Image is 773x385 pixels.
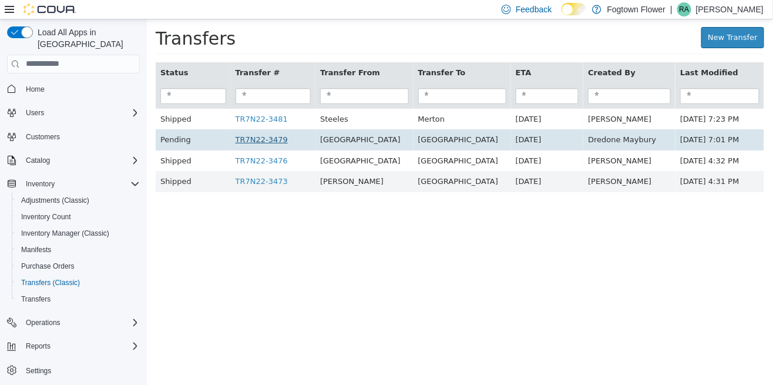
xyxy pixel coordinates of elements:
span: Home [21,82,140,96]
a: Settings [21,364,56,378]
span: Adjustments (Classic) [16,193,140,207]
span: Inventory [26,179,55,189]
a: New Transfer [554,8,617,29]
span: Midtown [271,158,352,166]
button: Inventory Count [12,209,144,225]
button: Users [2,105,144,121]
td: [DATE] 4:32 PM [529,131,617,152]
a: Adjustments (Classic) [16,193,94,207]
span: Reports [26,342,51,351]
button: Catalog [2,152,144,169]
span: Dark Mode [562,15,562,16]
td: Pending [9,110,84,131]
a: Transfers [16,292,55,306]
a: TR7N22-3473 [89,158,141,166]
button: Transfer # [89,48,136,59]
button: Home [2,81,144,98]
button: Last Modified [533,48,594,59]
button: Reports [21,339,55,353]
span: Users [26,108,44,118]
img: Cova [23,4,76,15]
span: Cameron McCrae [441,158,505,166]
button: Customers [2,128,144,145]
span: Transfers [16,292,140,306]
td: [DATE] [364,110,437,131]
span: Settings [21,363,140,377]
span: Purchase Orders [16,259,140,273]
button: Inventory Manager (Classic) [12,225,144,242]
span: Customers [26,132,60,142]
span: Inventory Manager (Classic) [16,226,140,240]
td: [DATE] [364,152,437,173]
button: Created By [441,48,491,59]
p: | [670,2,673,16]
span: Dredone Maybury [441,116,509,125]
span: Catalog [26,156,50,165]
button: Catalog [21,153,55,168]
button: Operations [21,316,65,330]
input: Dark Mode [562,3,586,15]
td: [DATE] [364,89,437,111]
button: Settings [2,361,144,379]
span: Steeles [173,95,201,104]
td: Shipped [9,152,84,173]
a: TR7N22-3476 [89,137,141,146]
span: Cameron McCrae [441,137,505,146]
span: Feedback [516,4,552,15]
a: TR7N22-3479 [89,116,141,125]
span: Inventory Manager (Classic) [21,229,109,238]
td: Shipped [9,131,84,152]
td: [DATE] 4:31 PM [529,152,617,173]
span: Merton [271,95,298,104]
span: Purchase Orders [21,262,75,271]
button: Transfer From [173,48,236,59]
td: [DATE] [364,131,437,152]
button: Manifests [12,242,144,258]
a: Inventory Manager (Classic) [16,226,114,240]
span: Reports [21,339,140,353]
button: Purchase Orders [12,258,144,274]
span: Catalog [21,153,140,168]
span: Inventory Count [16,210,140,224]
a: Transfers (Classic) [16,276,85,290]
span: Transfers [21,294,51,304]
span: Customers [21,129,140,144]
span: Midtown [271,137,352,146]
td: Shipped [9,89,84,111]
span: Manifests [21,245,51,255]
span: Operations [21,316,140,330]
span: Operations [26,318,61,327]
span: Adjustments (Classic) [21,196,89,205]
span: Manifests [16,243,140,257]
a: Home [21,82,49,96]
button: Users [21,106,49,120]
span: Jeremy Crich [441,95,505,104]
button: Transfers (Classic) [12,274,144,291]
span: Users [21,106,140,120]
a: Customers [21,130,65,144]
button: Status [14,48,43,59]
button: Inventory [2,176,144,192]
span: Home [26,85,45,94]
td: [DATE] 7:23 PM [529,89,617,111]
button: Transfers [12,291,144,307]
button: Inventory [21,177,59,191]
span: Transfers (Classic) [21,278,80,287]
button: Adjustments (Classic) [12,192,144,209]
button: Reports [2,338,144,354]
button: Operations [2,314,144,331]
span: Mount Pleasant [271,116,352,125]
td: [DATE] 7:01 PM [529,110,617,131]
button: Transfer To [271,48,321,59]
p: [PERSON_NAME] [696,2,764,16]
span: Inventory Count [21,212,71,222]
p: Fogtown Flower [607,2,666,16]
a: Purchase Orders [16,259,79,273]
span: Finch [173,158,237,166]
span: North York [173,137,254,146]
span: Midtown [173,116,254,125]
span: Settings [26,366,51,376]
a: Manifests [16,243,56,257]
span: RA [680,2,690,16]
button: ETA [369,48,387,59]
